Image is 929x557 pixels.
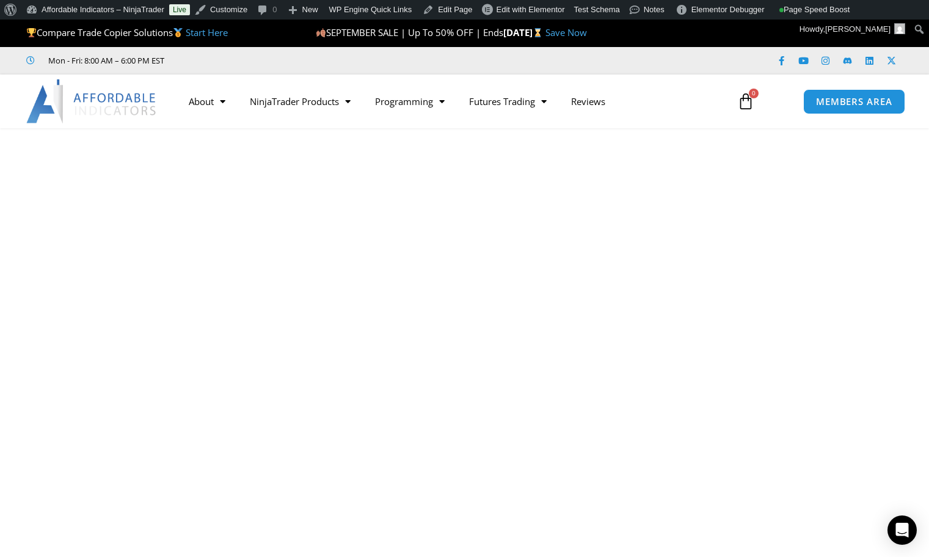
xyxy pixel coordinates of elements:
span: SEPTEMBER SALE | Up To 50% OFF | Ends [316,26,503,38]
img: ⌛ [533,28,542,37]
a: 0 [719,84,773,119]
img: 🍂 [316,28,326,37]
iframe: Customer reviews powered by Trustpilot [181,54,365,67]
a: Programming [363,87,457,115]
span: Compare Trade Copier Solutions [26,26,228,38]
span: MEMBERS AREA [816,97,892,106]
nav: Menu [177,87,725,115]
a: Futures Trading [457,87,559,115]
strong: [DATE] [503,26,545,38]
a: About [177,87,238,115]
span: [PERSON_NAME] [825,24,891,34]
a: Live [169,4,190,15]
img: 🥇 [173,28,183,37]
span: 0 [749,89,759,98]
span: Edit with Elementor [497,5,565,14]
a: Start Here [186,26,228,38]
a: Howdy, [795,20,910,39]
a: MEMBERS AREA [803,89,905,114]
a: NinjaTrader Products [238,87,363,115]
span: Mon - Fri: 8:00 AM – 6:00 PM EST [45,53,164,68]
img: 🏆 [27,28,36,37]
a: Save Now [545,26,587,38]
a: Reviews [559,87,618,115]
div: Open Intercom Messenger [887,515,917,545]
img: LogoAI | Affordable Indicators – NinjaTrader [26,79,158,123]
